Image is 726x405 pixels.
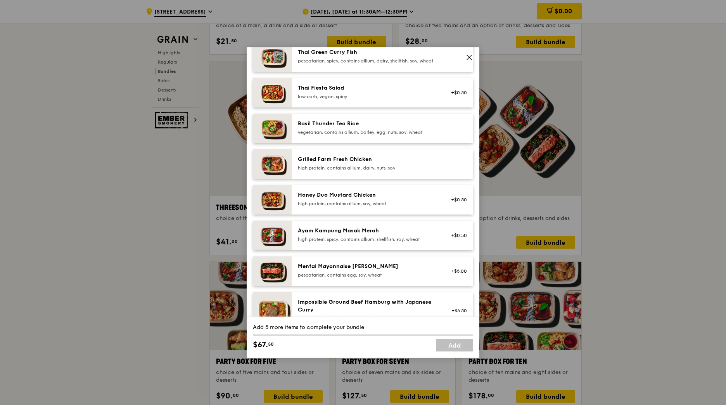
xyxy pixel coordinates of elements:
[253,42,292,72] img: daily_normal_HORZ-Thai-Green-Curry-Fish.jpg
[298,201,437,207] div: high protein, contains allium, soy, wheat
[298,48,437,56] div: Thai Green Curry Fish
[253,339,268,351] span: $67.
[446,90,467,96] div: +$0.50
[436,339,473,351] a: Add
[446,197,467,203] div: +$0.50
[298,263,437,270] div: Mentai Mayonnaise [PERSON_NAME]
[253,324,473,331] div: Add 5 more items to complete your bundle
[298,156,437,163] div: Grilled Farm Fresh Chicken
[298,236,437,242] div: high protein, spicy, contains allium, shellfish, soy, wheat
[298,120,437,128] div: Basil Thunder Tea Rice
[446,232,467,239] div: +$0.50
[298,58,437,64] div: pescatarian, spicy, contains allium, dairy, shellfish, soy, wheat
[298,227,437,235] div: Ayam Kampung Masak Merah
[253,185,292,215] img: daily_normal_Honey_Duo_Mustard_Chicken__Horizontal_.jpg
[298,84,437,92] div: Thai Fiesta Salad
[298,93,437,100] div: low carb, vegan, spicy
[298,129,437,135] div: vegetarian, contains allium, barley, egg, nuts, soy, wheat
[446,268,467,274] div: +$5.00
[253,221,292,250] img: daily_normal_Ayam_Kampung_Masak_Merah_Horizontal_.jpg
[253,292,292,329] img: daily_normal_HORZ-Impossible-Hamburg-With-Japanese-Curry.jpg
[446,308,467,314] div: +$6.50
[298,191,437,199] div: Honey Duo Mustard Chicken
[298,272,437,278] div: pescatarian, contains egg, soy, wheat
[253,78,292,107] img: daily_normal_Thai_Fiesta_Salad__Horizontal_.jpg
[253,149,292,179] img: daily_normal_HORZ-Grilled-Farm-Fresh-Chicken.jpg
[268,341,274,347] span: 50
[253,114,292,143] img: daily_normal_HORZ-Basil-Thunder-Tea-Rice.jpg
[298,298,437,314] div: Impossible Ground Beef Hamburg with Japanese Curry
[253,256,292,286] img: daily_normal_Mentai-Mayonnaise-Aburi-Salmon-HORZ.jpg
[298,165,437,171] div: high protein, contains allium, dairy, nuts, soy
[298,315,437,322] div: vegan, contains allium, soy, wheat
